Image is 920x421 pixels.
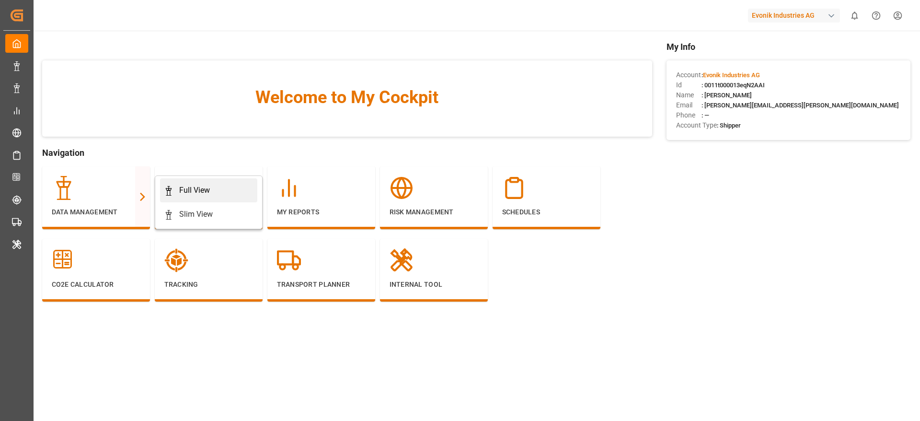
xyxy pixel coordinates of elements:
[703,71,760,79] span: Evonik Industries AG
[502,207,591,217] p: Schedules
[676,90,701,100] span: Name
[61,84,633,110] span: Welcome to My Cockpit
[748,6,844,24] button: Evonik Industries AG
[717,122,741,129] span: : Shipper
[676,80,701,90] span: Id
[748,9,840,23] div: Evonik Industries AG
[844,5,865,26] button: show 0 new notifications
[676,70,701,80] span: Account
[701,82,765,89] span: : 0011t000013eqN2AAI
[179,185,210,196] div: Full View
[701,71,760,79] span: :
[42,146,652,159] span: Navigation
[667,40,910,53] span: My Info
[676,120,717,130] span: Account Type
[701,92,752,99] span: : [PERSON_NAME]
[390,207,478,217] p: Risk Management
[277,280,366,290] p: Transport Planner
[676,100,701,110] span: Email
[179,209,213,220] div: Slim View
[676,110,701,120] span: Phone
[52,207,140,217] p: Data Management
[160,202,257,226] a: Slim View
[390,280,478,290] p: Internal Tool
[164,280,253,290] p: Tracking
[277,207,366,217] p: My Reports
[701,102,899,109] span: : [PERSON_NAME][EMAIL_ADDRESS][PERSON_NAME][DOMAIN_NAME]
[160,178,257,202] a: Full View
[52,280,140,290] p: CO2e Calculator
[865,5,887,26] button: Help Center
[701,112,709,119] span: : —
